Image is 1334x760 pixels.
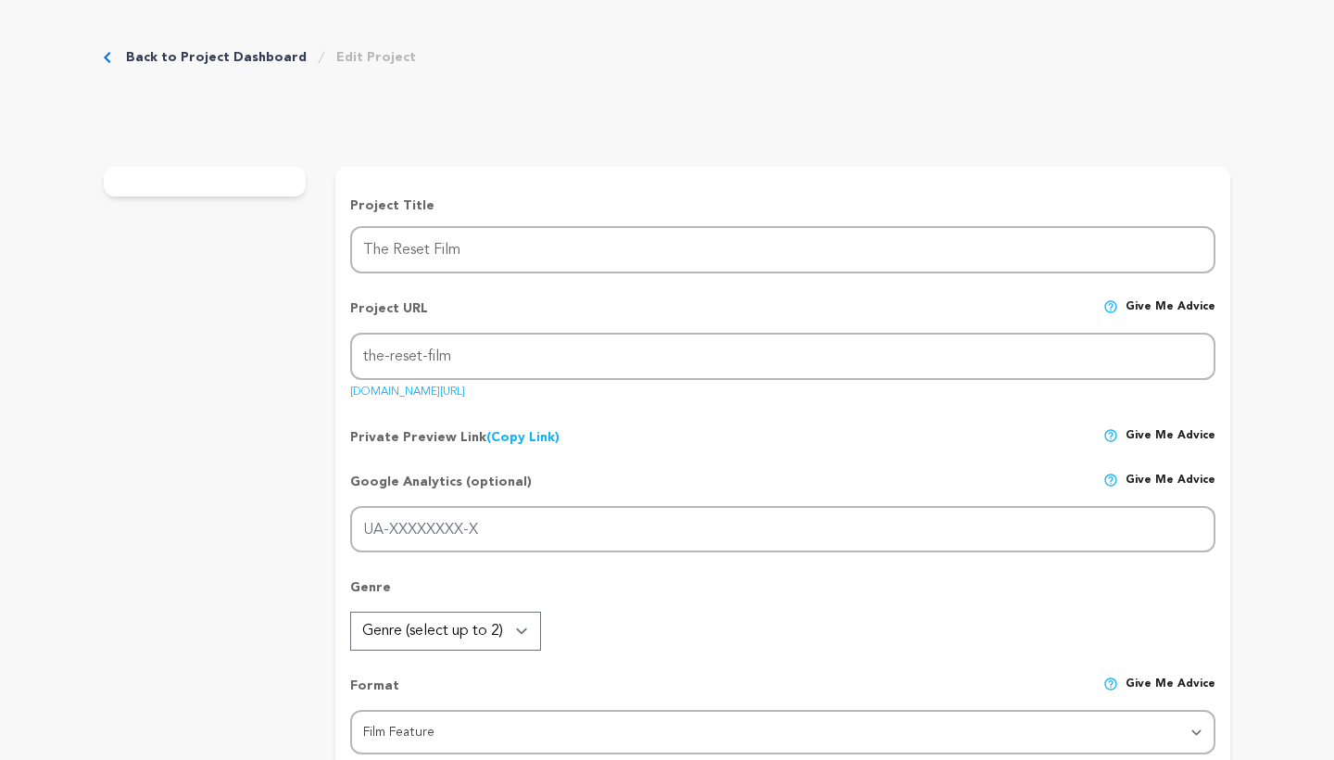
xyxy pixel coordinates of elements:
input: Project Name [350,226,1215,273]
img: help-circle.svg [1103,677,1118,691]
p: Private Preview Link [350,428,560,447]
img: help-circle.svg [1103,428,1118,443]
a: [DOMAIN_NAME][URL] [350,379,465,398]
p: Format [350,677,399,710]
input: Project URL [350,333,1215,380]
p: Project URL [350,299,428,333]
span: Give me advice [1126,677,1215,710]
img: help-circle.svg [1103,473,1118,488]
span: Give me advice [1126,428,1215,447]
p: Project Title [350,196,1215,215]
span: Give me advice [1126,473,1215,506]
a: Back to Project Dashboard [126,48,307,67]
p: Google Analytics (optional) [350,473,532,506]
a: (Copy Link) [486,431,560,444]
a: Edit Project [336,48,416,67]
div: Breadcrumb [104,48,416,67]
p: Genre [350,578,1215,612]
input: UA-XXXXXXXX-X [350,506,1215,553]
img: help-circle.svg [1103,299,1118,314]
span: Give me advice [1126,299,1215,333]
